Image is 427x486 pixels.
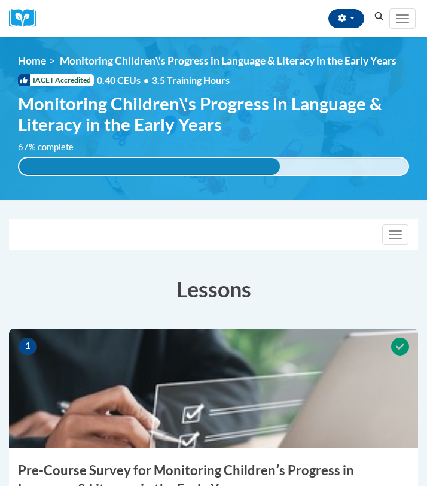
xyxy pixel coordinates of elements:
span: Monitoring Children\'s Progress in Language & Literacy in the Early Years [18,93,409,135]
a: Home [18,54,46,67]
h3: Lessons [9,274,418,304]
img: Logo brand [9,9,45,28]
button: Search [370,10,388,24]
span: • [144,74,149,86]
a: Cox Campus [9,9,45,28]
span: Monitoring Children\'s Progress in Language & Literacy in the Early Years [60,54,396,67]
span: 1 [18,338,37,356]
button: Account Settings [328,9,364,28]
label: 67% complete [18,141,87,154]
span: IACET Accredited [18,74,94,86]
div: 67% complete [19,158,280,175]
span: 3.5 Training Hours [152,74,230,86]
span: 0.40 CEUs [97,74,152,87]
img: Course Image [9,329,418,448]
